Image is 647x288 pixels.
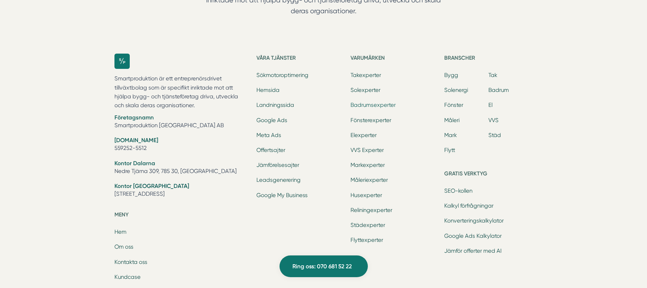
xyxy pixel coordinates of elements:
[444,203,493,209] a: Kalkyl förfrågningar
[114,210,249,221] h5: Meny
[351,162,385,168] a: Markexperter
[256,102,294,108] a: Landningssida
[351,147,384,153] a: VVS Experter
[444,117,460,123] a: Måleri
[488,132,501,138] a: Städ
[444,147,455,153] a: Flytt
[351,72,381,78] a: Takexperter
[351,207,392,213] a: Reliningexperter
[351,237,383,243] a: Flyttexperter
[114,183,189,189] strong: Kontor [GEOGRAPHIC_DATA]
[351,222,385,228] a: Städexperter
[444,54,533,64] h5: Branscher
[444,102,463,108] a: Fönster
[444,217,504,224] a: Konverteringskalkylator
[114,274,141,280] a: Kundcase
[351,132,377,138] a: Elexperter
[114,114,154,121] strong: Företagsnamn
[351,102,396,108] a: Badrumsexperter
[351,192,382,198] a: Husexperter
[114,74,249,110] p: Smartproduktion är ett entreprenörsdrivet tillväxtbolag som är specifikt inriktade mot att hjälpa...
[488,102,492,108] a: El
[256,117,287,123] a: Google Ads
[444,188,472,194] a: SEO-kollen
[256,87,280,93] a: Hemsida
[114,136,249,154] li: 559252-5512
[488,87,509,93] a: Badrum
[444,233,502,239] a: Google Ads Kalkylator
[292,262,352,271] span: Ring oss: 070 681 52 22
[351,117,391,123] a: Fönsterexperter
[114,244,133,250] a: Om oss
[114,259,147,265] a: Kontakta oss
[114,114,249,131] li: Smartproduktion [GEOGRAPHIC_DATA] AB
[256,192,308,198] a: Google My Business
[256,72,308,78] a: Sökmotoroptimering
[256,54,345,64] h5: Våra tjänster
[114,182,249,199] li: [STREET_ADDRESS]
[114,137,158,143] strong: [DOMAIN_NAME]
[280,255,368,277] a: Ring oss: 070 681 52 22
[256,147,285,153] a: Offertsajter
[351,54,439,64] h5: Varumärken
[256,132,281,138] a: Meta Ads
[488,117,499,123] a: VVS
[488,72,497,78] a: Tak
[444,169,533,180] h5: Gratis verktyg
[256,162,299,168] a: Jämförelsesajter
[444,132,457,138] a: Mark
[444,87,468,93] a: Solenergi
[114,229,126,235] a: Hem
[256,177,301,183] a: Leadsgenerering
[444,248,502,254] a: Jämför offerter med AI
[114,159,249,177] li: Nedre Tjärna 309, 785 30, [GEOGRAPHIC_DATA]
[351,177,388,183] a: Måleriexperter
[351,87,380,93] a: Solexperter
[444,72,458,78] a: Bygg
[114,160,155,167] strong: Kontor Dalarna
